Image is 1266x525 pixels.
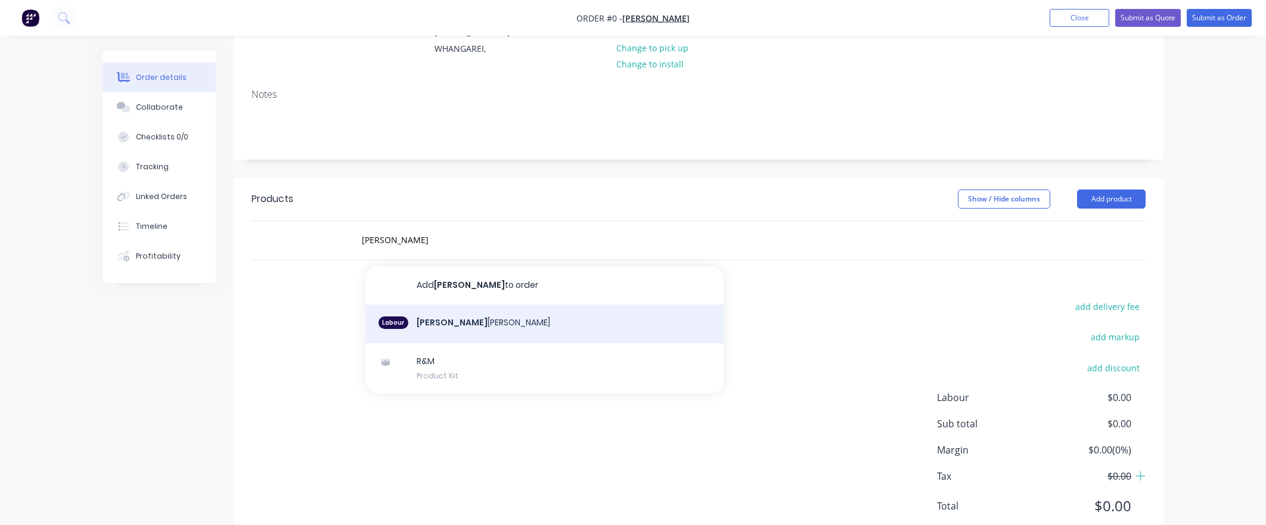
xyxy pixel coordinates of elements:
span: Total [937,499,1043,513]
button: add markup [1084,329,1146,345]
div: WHANGAREI, [435,41,533,57]
button: Close [1050,9,1109,27]
span: Sub total [937,417,1043,431]
button: Checklists 0/0 [103,122,216,152]
span: $0.00 [1043,469,1131,483]
button: Change to pick up [610,40,695,56]
span: Order #0 - [576,13,622,24]
button: Change to install [610,56,690,72]
div: Notes [252,89,1146,100]
input: Start typing to add a product... [361,228,600,252]
button: Submit as Order [1187,9,1252,27]
div: [STREET_ADDRESS]WHANGAREI, [424,23,544,61]
button: add delivery fee [1069,299,1146,315]
span: Tax [937,469,1043,483]
a: [PERSON_NAME] [622,13,690,24]
button: Submit as Quote [1115,9,1181,27]
span: Labour [937,390,1043,405]
div: Checklists 0/0 [136,132,188,142]
span: $0.00 ( 0 %) [1043,443,1131,457]
button: Show / Hide columns [958,190,1050,209]
button: Add product [1077,190,1146,209]
div: Timeline [136,221,167,232]
div: Collaborate [136,102,183,113]
span: $0.00 [1043,495,1131,517]
button: Timeline [103,212,216,241]
img: Factory [21,9,39,27]
div: Linked Orders [136,191,187,202]
button: Linked Orders [103,182,216,212]
div: Order details [136,72,187,83]
div: Profitability [136,251,181,262]
button: add discount [1081,359,1146,375]
span: $0.00 [1043,417,1131,431]
button: Tracking [103,152,216,182]
button: Add[PERSON_NAME]to order [366,266,724,305]
button: Order details [103,63,216,92]
div: Tracking [136,161,169,172]
span: Margin [937,443,1043,457]
button: Collaborate [103,92,216,122]
button: Profitability [103,241,216,271]
div: Products [252,192,293,206]
span: $0.00 [1043,390,1131,405]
